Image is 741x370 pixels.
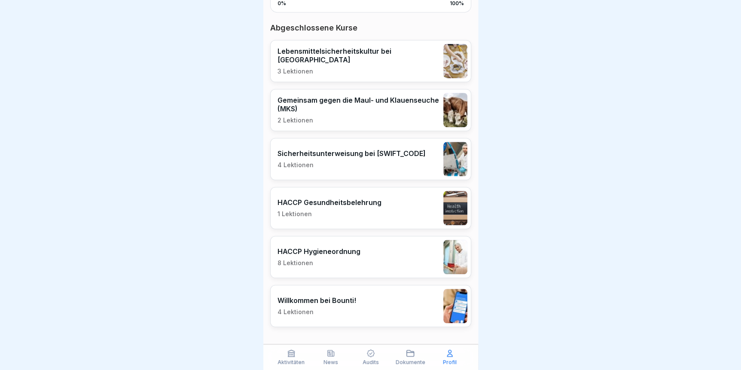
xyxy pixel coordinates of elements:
p: 8 Lektionen [277,259,360,267]
p: Lebensmittelsicherheitskultur bei [GEOGRAPHIC_DATA] [277,47,439,64]
p: Abgeschlossene Kurse [270,23,471,33]
a: HACCP Gesundheitsbelehrung1 Lektionen [270,187,471,229]
img: bvgi5s23nmzwngfih7cf5uu4.png [443,142,467,176]
p: HACCP Hygieneordnung [277,247,360,256]
p: 4 Lektionen [277,308,356,316]
p: 1 Lektionen [277,210,381,218]
a: HACCP Hygieneordnung8 Lektionen [270,236,471,278]
a: Lebensmittelsicherheitskultur bei [GEOGRAPHIC_DATA]3 Lektionen [270,40,471,82]
img: xh3bnih80d1pxcetv9zsuevg.png [443,289,467,323]
p: News [323,359,338,365]
img: fel7zw93n786o3hrlxxj0311.png [443,44,467,78]
p: Sicherheitsunterweisung bei [SWIFT_CODE] [277,149,426,158]
p: 0% [277,0,286,6]
a: Sicherheitsunterweisung bei [SWIFT_CODE]4 Lektionen [270,138,471,180]
p: Audits [363,359,379,365]
img: ghfvew1z2tg9fwq39332dduv.png [443,191,467,225]
p: Gemeinsam gegen die Maul- und Klauenseuche (MKS) [277,96,439,113]
p: 100% [450,0,464,6]
p: Dokumente [395,359,425,365]
a: Willkommen bei Bounti!4 Lektionen [270,285,471,327]
p: 3 Lektionen [277,67,439,75]
p: 4 Lektionen [277,161,426,169]
a: Gemeinsam gegen die Maul- und Klauenseuche (MKS)2 Lektionen [270,89,471,131]
p: HACCP Gesundheitsbelehrung [277,198,381,207]
p: 2 Lektionen [277,116,439,124]
p: Profil [443,359,457,365]
img: v5xfj2ee6dkih8wmb5im9fg5.png [443,93,467,127]
p: Willkommen bei Bounti! [277,296,356,305]
p: Aktivitäten [277,359,305,365]
img: xrzzrx774ak4h3u8hix93783.png [443,240,467,274]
